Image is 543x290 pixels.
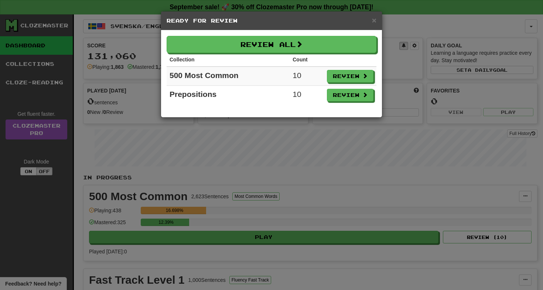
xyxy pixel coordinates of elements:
[167,53,290,67] th: Collection
[167,36,376,53] button: Review All
[372,16,376,24] button: Close
[290,86,324,105] td: 10
[167,67,290,86] td: 500 Most Common
[290,53,324,67] th: Count
[167,17,376,24] h5: Ready for Review
[290,67,324,86] td: 10
[372,16,376,24] span: ×
[327,89,373,101] button: Review
[167,86,290,105] td: Prepositions
[327,70,373,82] button: Review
